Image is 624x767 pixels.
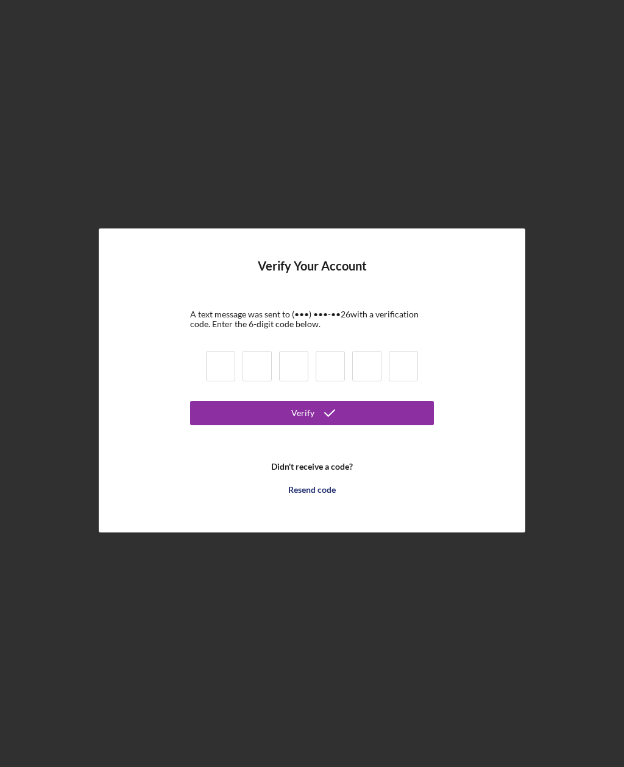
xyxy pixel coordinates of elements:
[190,309,434,329] div: A text message was sent to (•••) •••-•• 26 with a verification code. Enter the 6-digit code below.
[291,401,314,425] div: Verify
[190,478,434,502] button: Resend code
[288,478,336,502] div: Resend code
[271,462,353,472] b: Didn't receive a code?
[190,401,434,425] button: Verify
[258,259,367,291] h4: Verify Your Account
